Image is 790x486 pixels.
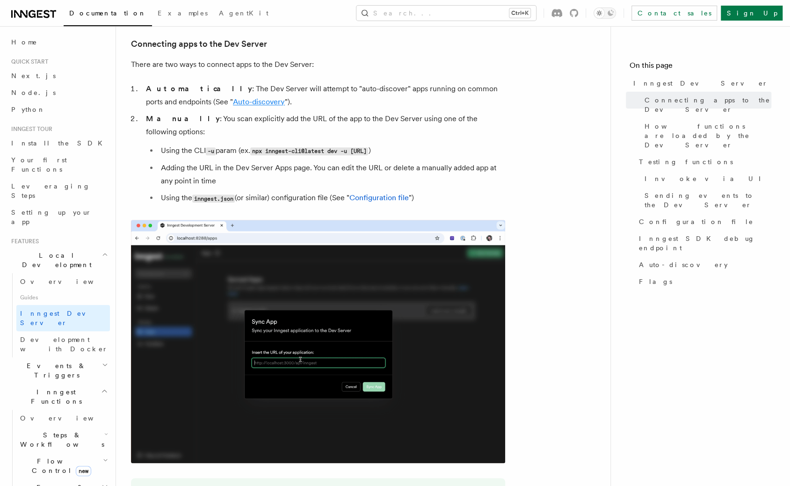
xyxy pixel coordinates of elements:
[146,84,252,93] strong: Automatically
[11,209,92,225] span: Setting up your app
[7,152,110,178] a: Your first Functions
[158,144,505,158] li: Using the CLI param (ex. )
[635,153,771,170] a: Testing functions
[356,6,536,21] button: Search...Ctrl+K
[131,220,505,463] img: Dev Server demo manually syncing an app
[639,260,728,269] span: Auto-discovery
[635,256,771,273] a: Auto-discovery
[7,178,110,204] a: Leveraging Steps
[16,331,110,357] a: Development with Docker
[11,156,67,173] span: Your first Functions
[158,191,505,205] li: Using the (or similar) configuration file (See " ")
[143,112,505,205] li: : You scan explicitly add the URL of the app to the Dev Server using one of the following options:
[16,427,110,453] button: Steps & Workflows
[7,67,110,84] a: Next.js
[16,410,110,427] a: Overview
[7,387,101,406] span: Inngest Functions
[16,430,104,449] span: Steps & Workflows
[131,58,505,71] p: There are two ways to connect apps to the Dev Server:
[7,125,52,133] span: Inngest tour
[20,278,116,285] span: Overview
[11,139,108,147] span: Install the SDK
[20,310,100,326] span: Inngest Dev Server
[213,3,274,25] a: AgentKit
[11,37,37,47] span: Home
[16,290,110,305] span: Guides
[641,170,771,187] a: Invoke via UI
[11,89,56,96] span: Node.js
[509,8,530,18] kbd: Ctrl+K
[630,75,771,92] a: Inngest Dev Server
[639,157,733,167] span: Testing functions
[645,174,769,183] span: Invoke via UI
[192,195,235,203] code: inngest.json
[639,217,754,226] span: Configuration file
[20,414,116,422] span: Overview
[16,305,110,331] a: Inngest Dev Server
[630,60,771,75] h4: On this page
[7,357,110,384] button: Events & Triggers
[641,187,771,213] a: Sending events to the Dev Server
[64,3,152,26] a: Documentation
[16,273,110,290] a: Overview
[645,191,771,210] span: Sending events to the Dev Server
[7,247,110,273] button: Local Development
[158,9,208,17] span: Examples
[16,457,103,475] span: Flow Control
[11,106,45,113] span: Python
[250,147,368,155] code: npx inngest-cli@latest dev -u [URL]
[7,273,110,357] div: Local Development
[7,58,48,65] span: Quick start
[76,466,91,476] span: new
[206,147,216,155] code: -u
[233,97,285,106] a: Auto-discovery
[20,336,108,353] span: Development with Docker
[7,361,102,380] span: Events & Triggers
[69,9,146,17] span: Documentation
[594,7,616,19] button: Toggle dark mode
[641,118,771,153] a: How functions are loaded by the Dev Server
[639,234,771,253] span: Inngest SDK debug endpoint
[635,273,771,290] a: Flags
[7,384,110,410] button: Inngest Functions
[7,204,110,230] a: Setting up your app
[11,72,56,80] span: Next.js
[131,37,267,51] a: Connecting apps to the Dev Server
[152,3,213,25] a: Examples
[7,84,110,101] a: Node.js
[349,193,409,202] a: Configuration file
[143,82,505,109] li: : The Dev Server will attempt to "auto-discover" apps running on common ports and endpoints (See ...
[635,213,771,230] a: Configuration file
[7,135,110,152] a: Install the SDK
[146,114,220,123] strong: Manually
[645,122,771,150] span: How functions are loaded by the Dev Server
[7,101,110,118] a: Python
[631,6,717,21] a: Contact sales
[7,34,110,51] a: Home
[7,251,102,269] span: Local Development
[635,230,771,256] a: Inngest SDK debug endpoint
[7,238,39,245] span: Features
[633,79,768,88] span: Inngest Dev Server
[158,161,505,188] li: Adding the URL in the Dev Server Apps page. You can edit the URL or delete a manually added app a...
[219,9,268,17] span: AgentKit
[641,92,771,118] a: Connecting apps to the Dev Server
[11,182,90,199] span: Leveraging Steps
[645,95,771,114] span: Connecting apps to the Dev Server
[639,277,672,286] span: Flags
[16,453,110,479] button: Flow Controlnew
[721,6,783,21] a: Sign Up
